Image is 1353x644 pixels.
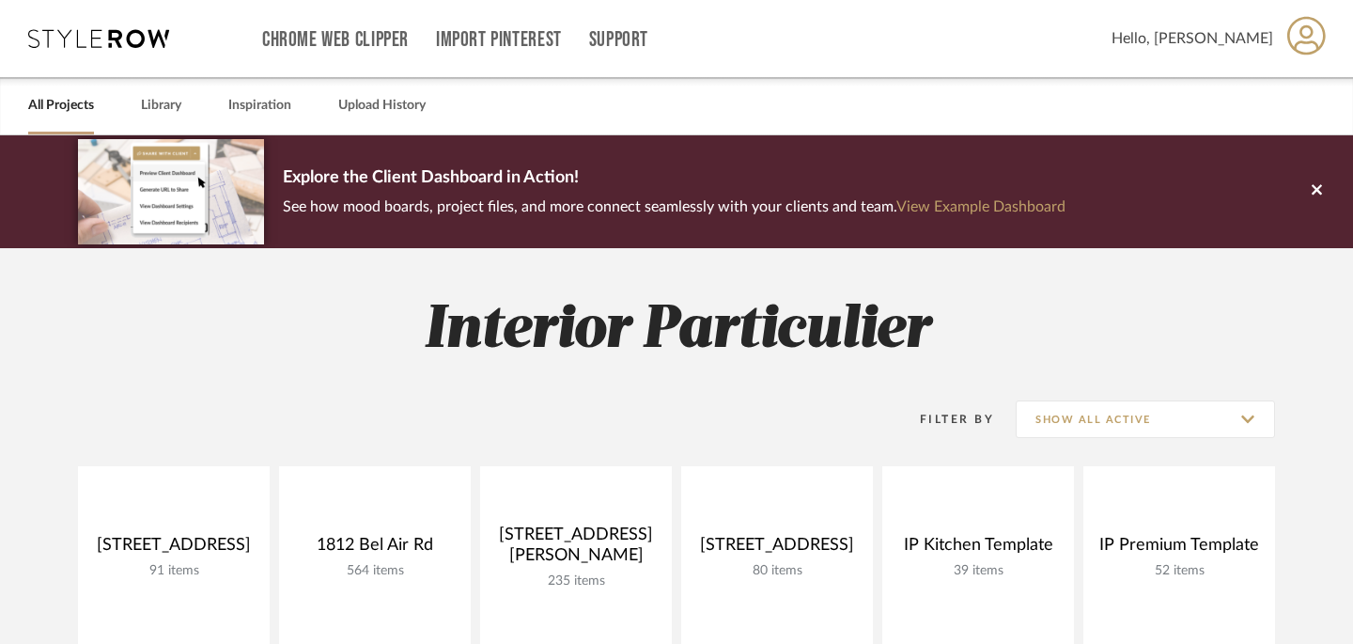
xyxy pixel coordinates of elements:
[294,563,456,579] div: 564 items
[283,164,1065,194] p: Explore the Client Dashboard in Action!
[262,32,409,48] a: Chrome Web Clipper
[495,525,657,573] div: [STREET_ADDRESS][PERSON_NAME]
[696,535,858,563] div: [STREET_ADDRESS]
[93,535,255,563] div: [STREET_ADDRESS]
[1098,535,1260,563] div: IP Premium Template
[897,535,1059,563] div: IP Kitchen Template
[1098,563,1260,579] div: 52 items
[896,199,1065,214] a: View Example Dashboard
[897,563,1059,579] div: 39 items
[228,93,291,118] a: Inspiration
[696,563,858,579] div: 80 items
[28,93,94,118] a: All Projects
[141,93,181,118] a: Library
[495,573,657,589] div: 235 items
[294,535,456,563] div: 1812 Bel Air Rd
[436,32,562,48] a: Import Pinterest
[1112,27,1273,50] span: Hello, [PERSON_NAME]
[93,563,255,579] div: 91 items
[895,410,994,429] div: Filter By
[78,139,264,243] img: d5d033c5-7b12-40c2-a960-1ecee1989c38.png
[589,32,648,48] a: Support
[283,194,1065,220] p: See how mood boards, project files, and more connect seamlessly with your clients and team.
[338,93,426,118] a: Upload History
